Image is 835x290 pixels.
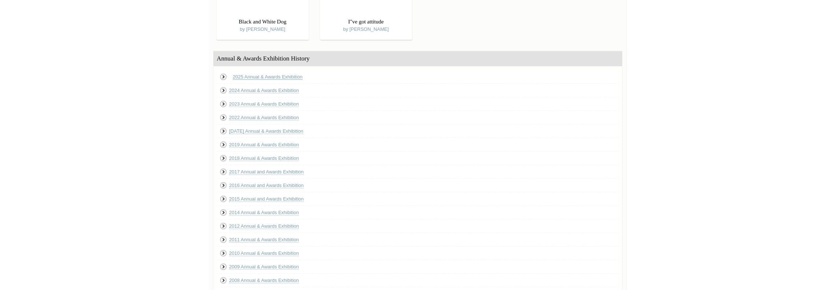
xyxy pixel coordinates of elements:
[219,262,228,271] img: View 2009 Annual & Awards Exhibition
[229,87,299,93] a: 2024 Annual & Awards Exhibition
[229,169,304,175] a: 2017 Annual and Awards Exhibition
[224,17,302,27] h3: Black and White Dog
[219,153,228,163] img: View 2018 Annual & Awards Exhibition
[233,74,303,80] a: 2025 Annual & Awards Exhibition
[219,113,228,122] img: View 2022 Annual & Awards Exhibition
[229,101,299,107] a: 2023 Annual & Awards Exhibition
[219,235,228,244] img: View 2011 Annual & Awards Exhibition
[229,182,304,188] a: 2016 Annual and Awards Exhibition
[219,85,228,95] img: View 2024 Annual & Awards Exhibition
[219,140,228,149] img: View 2019 Annual & Awards Exhibition
[219,221,228,231] img: View 2012 Annual & Awards Exhibition
[219,180,228,190] img: View 2016 Annual and Awards Exhibition
[217,13,309,36] div: by [PERSON_NAME]
[219,167,228,176] img: View 2017 Annual and Awards Exhibition
[219,208,228,217] img: View 2014 Annual & Awards Exhibition
[320,13,412,36] div: by [PERSON_NAME]
[219,194,228,203] img: View 2015 Annual and Awards Exhibition
[219,99,228,109] img: View 2023 Annual & Awards Exhibition
[219,72,228,81] img: View 2025 Annual & Awards Exhibition
[229,250,299,256] a: 2010 Annual & Awards Exhibition
[229,236,299,242] a: 2011 Annual & Awards Exhibition
[229,142,299,147] a: 2019 Annual & Awards Exhibition
[229,155,299,161] a: 2018 Annual & Awards Exhibition
[229,114,299,120] a: 2022 Annual & Awards Exhibition
[229,128,303,134] a: [DATE] Annual & Awards Exhibition
[229,264,299,269] a: 2009 Annual & Awards Exhibition
[229,223,299,229] a: 2012 Annual & Awards Exhibition
[219,126,228,136] img: View June 2021 Annual & Awards Exhibition
[229,196,304,202] a: 2015 Annual and Awards Exhibition
[219,248,228,258] img: View 2010 Annual & Awards Exhibition
[327,17,405,27] h3: I"ve got attitude
[229,209,299,215] a: 2014 Annual & Awards Exhibition
[213,51,622,66] div: Annual & Awards Exhibition History
[229,277,299,283] a: 2008 Annual & Awards Exhibition
[219,275,228,285] img: View 2008 Annual & Awards Exhibition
